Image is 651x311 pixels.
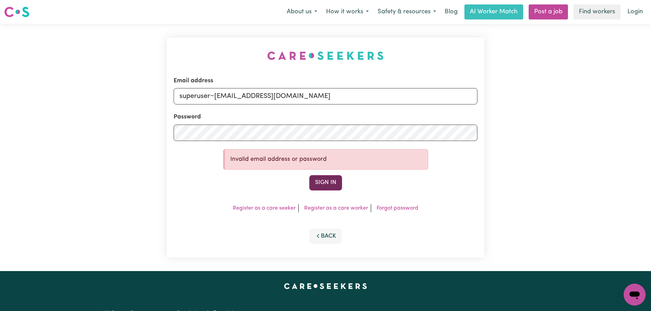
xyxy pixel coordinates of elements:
[304,206,368,211] a: Register as a care worker
[624,284,646,306] iframe: Button to launch messaging window
[174,113,201,122] label: Password
[4,4,29,20] a: Careseekers logo
[377,206,418,211] a: Forgot password
[309,229,342,244] button: Back
[174,88,477,104] input: Email address
[464,4,523,19] a: AI Worker Match
[230,155,422,164] p: Invalid email address or password
[284,283,367,289] a: Careseekers home page
[373,5,440,19] button: Safety & resources
[573,4,621,19] a: Find workers
[4,6,29,18] img: Careseekers logo
[529,4,568,19] a: Post a job
[174,76,213,85] label: Email address
[309,175,342,190] button: Sign In
[440,4,462,19] a: Blog
[233,206,296,211] a: Register as a care seeker
[322,5,373,19] button: How it works
[282,5,322,19] button: About us
[623,4,647,19] a: Login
